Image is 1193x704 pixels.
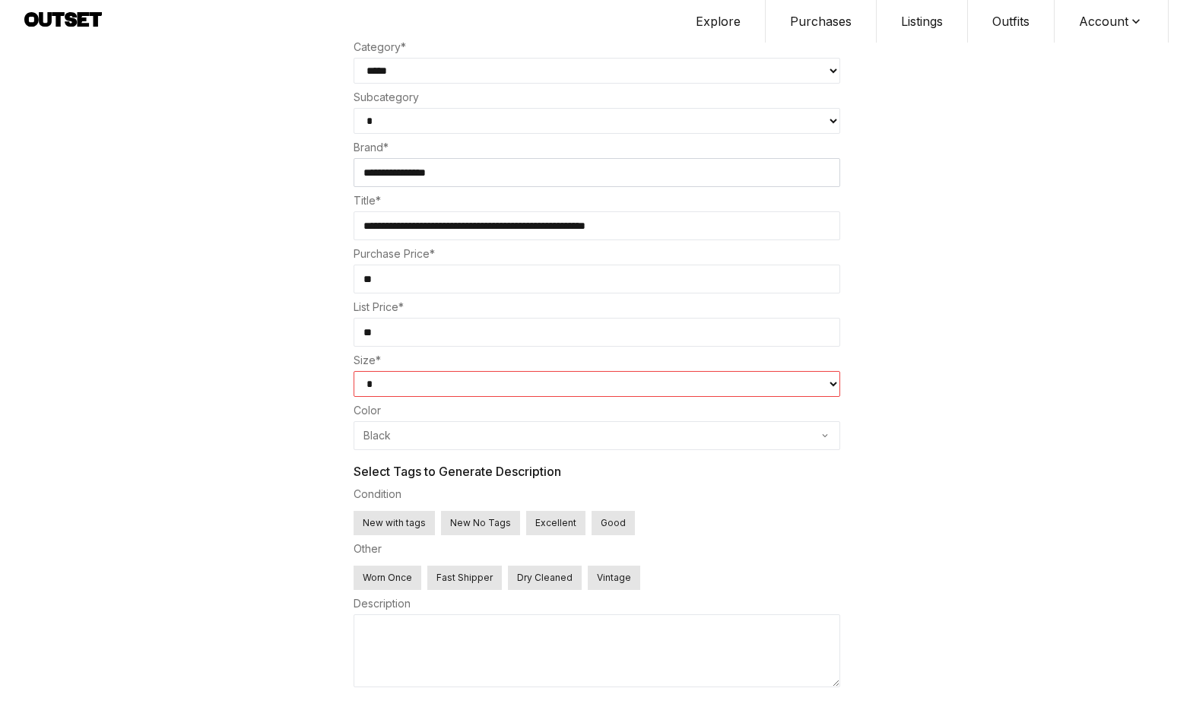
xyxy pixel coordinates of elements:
[354,511,435,535] button: New with tags
[354,40,840,55] p: Category*
[354,456,840,487] div: Select Tags to Generate Description
[354,596,840,611] p: Description
[354,90,840,105] p: Subcategory
[526,511,585,535] button: Excellent
[354,140,840,155] p: Brand*
[427,566,502,590] button: Fast Shipper
[354,541,840,557] p: Other
[354,300,840,315] p: List Price*
[354,487,840,502] p: Condition
[354,353,840,368] p: Size*
[363,428,830,443] p: Black
[508,566,582,590] button: Dry Cleaned
[592,511,635,535] button: Good
[588,566,640,590] button: Vintage
[354,566,421,590] button: Worn Once
[441,511,520,535] button: New No Tags
[354,403,840,418] p: Color
[354,193,840,208] p: Title*
[354,246,840,262] p: Purchase Price*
